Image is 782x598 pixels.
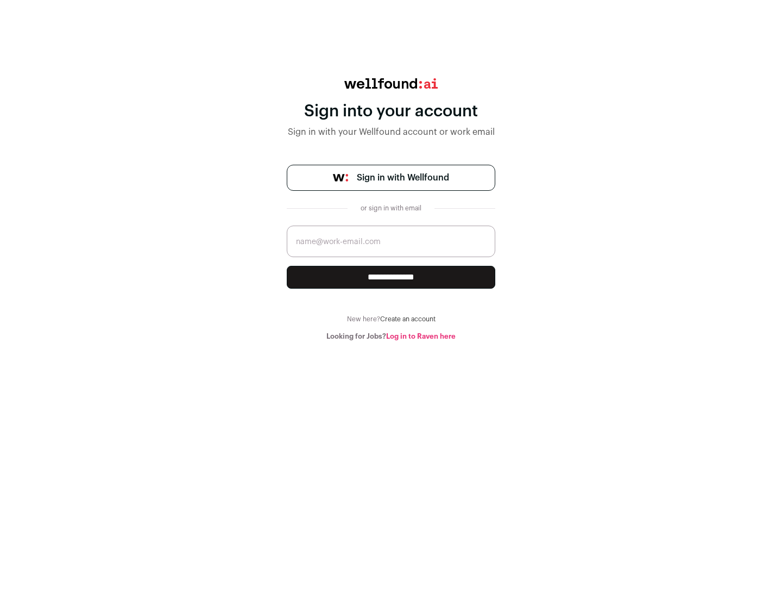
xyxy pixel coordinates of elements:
[287,126,495,139] div: Sign in with your Wellfound account or work email
[380,316,436,322] a: Create an account
[333,174,348,182] img: wellfound-symbol-flush-black-fb3c872781a75f747ccb3a119075da62bfe97bd399995f84a933054e44a575c4.png
[356,204,426,213] div: or sign in with email
[287,165,495,191] a: Sign in with Wellfound
[344,78,438,89] img: wellfound:ai
[357,171,449,184] span: Sign in with Wellfound
[287,226,495,257] input: name@work-email.com
[287,102,495,121] div: Sign into your account
[287,315,495,323] div: New here?
[287,332,495,341] div: Looking for Jobs?
[386,333,456,340] a: Log in to Raven here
